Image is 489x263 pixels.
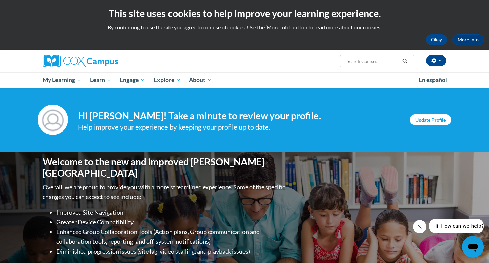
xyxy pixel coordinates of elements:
p: By continuing to use the site you agree to our use of cookies. Use the ‘More info’ button to read... [5,24,484,31]
a: Engage [115,72,149,88]
li: Diminished progression issues (site lag, video stalling, and playback issues) [56,247,287,256]
a: My Learning [38,72,86,88]
a: About [185,72,217,88]
li: Improved Site Navigation [56,208,287,217]
iframe: Message from company [429,219,484,233]
button: Okay [426,34,447,45]
span: En español [419,76,447,83]
img: Profile Image [38,105,68,135]
span: My Learning [43,76,81,84]
h2: This site uses cookies to help improve your learning experience. [5,7,484,20]
a: More Info [452,34,484,45]
a: Update Profile [410,114,451,125]
span: About [189,76,212,84]
p: Overall, we are proud to provide you with a more streamlined experience. Some of the specific cha... [43,182,287,202]
h1: Welcome to the new and improved [PERSON_NAME][GEOGRAPHIC_DATA] [43,156,287,179]
a: Explore [149,72,185,88]
button: Search [400,57,410,65]
a: En español [414,73,451,87]
div: Main menu [33,72,456,88]
li: Enhanced Group Collaboration Tools (Action plans, Group communication and collaboration tools, re... [56,227,287,247]
span: Explore [154,76,181,84]
span: Engage [120,76,145,84]
iframe: Close message [413,220,426,233]
a: Cox Campus [43,55,171,67]
input: Search Courses [346,57,400,65]
button: Account Settings [426,55,446,66]
li: Greater Device Compatibility [56,217,287,227]
span: Learn [90,76,111,84]
h4: Hi [PERSON_NAME]! Take a minute to review your profile. [78,110,400,122]
img: Cox Campus [43,55,118,67]
a: Learn [86,72,116,88]
iframe: Button to launch messaging window [462,236,484,258]
div: Help improve your experience by keeping your profile up to date. [78,122,400,133]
